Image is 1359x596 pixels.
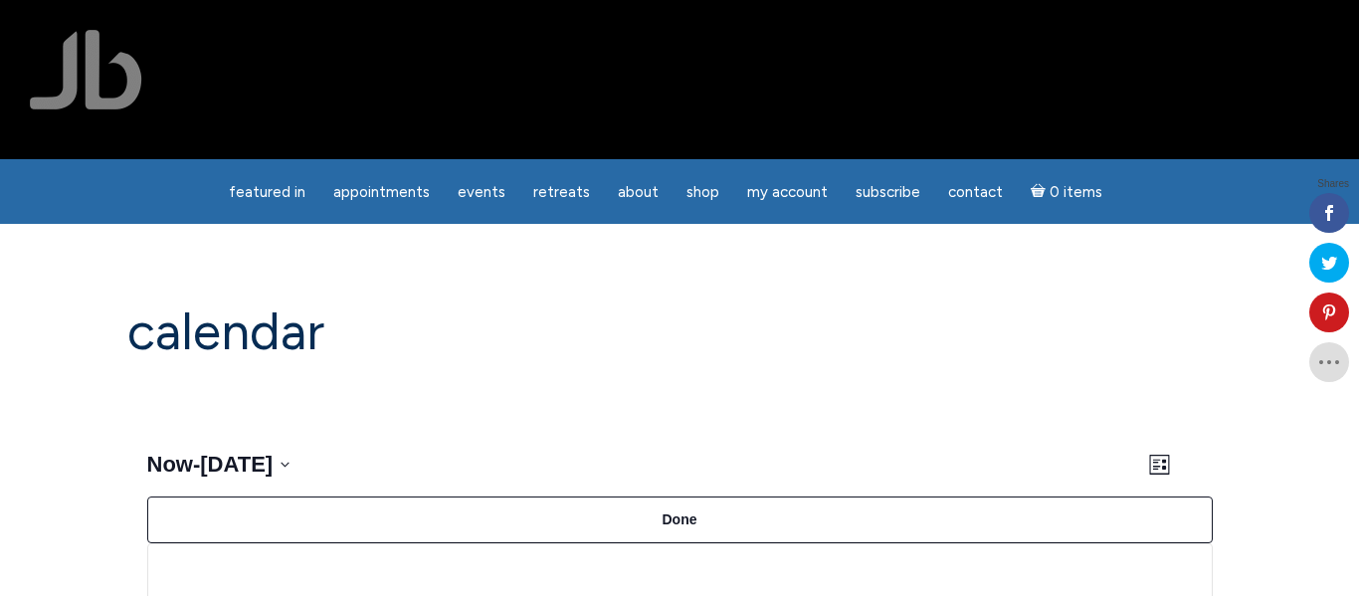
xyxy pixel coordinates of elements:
a: Subscribe [844,173,932,212]
a: Events [446,173,517,212]
span: Retreats [533,183,590,201]
a: Shop [675,173,731,212]
span: My Account [747,183,828,201]
h1: Calendar [127,303,1232,360]
span: About [618,183,659,201]
span: Appointments [333,183,430,201]
a: My Account [735,173,840,212]
span: [DATE] [200,452,273,477]
a: Retreats [521,173,602,212]
span: Contact [948,183,1003,201]
button: Done [147,497,1213,543]
a: featured in [217,173,317,212]
a: Contact [936,173,1015,212]
a: Appointments [321,173,442,212]
span: Now [147,452,193,477]
span: Shares [1317,179,1349,189]
a: Cart0 items [1019,171,1114,212]
span: Events [458,183,505,201]
span: Subscribe [856,183,920,201]
a: About [606,173,671,212]
button: Now - [DATE] [147,448,291,481]
img: Jamie Butler. The Everyday Medium [30,30,142,109]
span: featured in [229,183,305,201]
span: - [193,448,200,481]
span: Shop [686,183,719,201]
i: Cart [1031,183,1050,201]
span: 0 items [1050,185,1102,200]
